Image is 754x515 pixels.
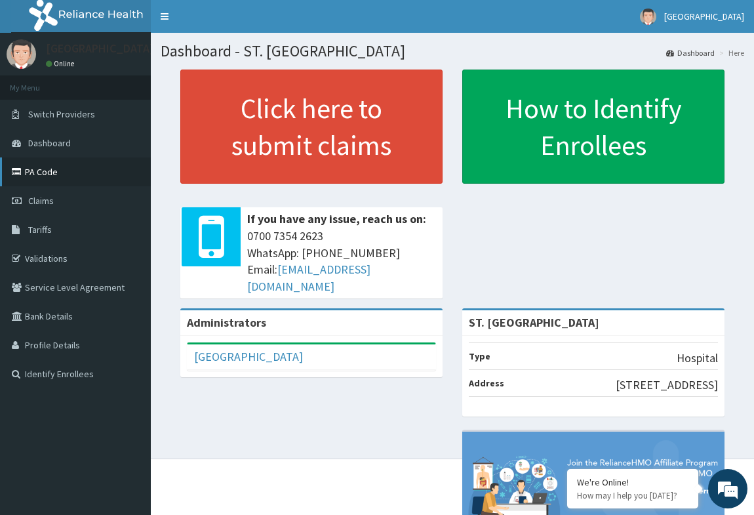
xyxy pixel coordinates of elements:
a: Click here to submit claims [180,70,443,184]
div: We're Online! [577,476,688,488]
a: Dashboard [666,47,715,58]
b: Address [469,377,504,389]
span: [GEOGRAPHIC_DATA] [664,10,744,22]
p: [STREET_ADDRESS] [616,377,718,394]
span: Switch Providers [28,108,95,120]
span: 0700 7354 2623 WhatsApp: [PHONE_NUMBER] Email: [247,228,436,295]
b: Administrators [187,315,266,330]
a: How to Identify Enrollees [462,70,724,184]
p: Hospital [677,350,718,367]
li: Here [716,47,744,58]
a: [GEOGRAPHIC_DATA] [194,349,303,364]
a: [EMAIL_ADDRESS][DOMAIN_NAME] [247,262,370,294]
p: [GEOGRAPHIC_DATA] [46,43,154,54]
strong: ST. [GEOGRAPHIC_DATA] [469,315,599,330]
b: Type [469,350,490,362]
b: If you have any issue, reach us on: [247,211,426,226]
img: User Image [7,39,36,69]
h1: Dashboard - ST. [GEOGRAPHIC_DATA] [161,43,744,60]
span: Claims [28,195,54,207]
span: Tariffs [28,224,52,236]
a: Online [46,59,77,68]
img: User Image [640,9,656,25]
p: How may I help you today? [577,490,688,501]
span: Dashboard [28,137,71,149]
